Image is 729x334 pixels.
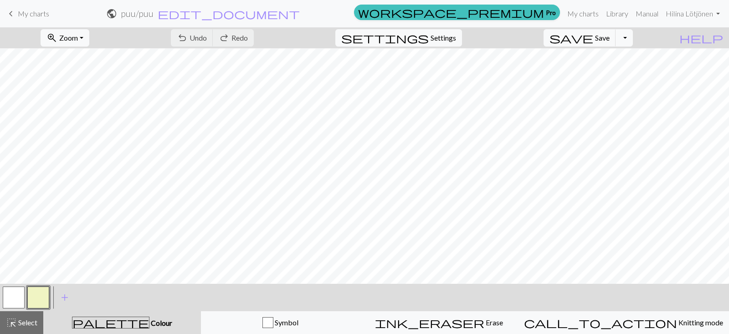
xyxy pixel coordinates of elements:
button: Colour [43,311,201,334]
h2: puu / puu [121,8,154,19]
span: palette [72,316,149,329]
button: Zoom [41,29,89,47]
button: Save [544,29,616,47]
span: zoom_in [46,31,57,44]
span: Zoom [59,33,78,42]
button: Symbol [201,311,359,334]
span: call_to_action [524,316,677,329]
span: help [679,31,723,44]
span: ink_eraser [375,316,484,329]
button: Erase [359,311,518,334]
a: Library [602,5,632,23]
button: SettingsSettings [335,29,462,47]
span: public [106,7,117,20]
span: edit_document [158,7,300,20]
a: My charts [5,6,49,21]
button: Knitting mode [518,311,729,334]
span: Settings [431,32,456,43]
span: Colour [149,318,172,327]
span: My charts [18,9,49,18]
span: settings [341,31,429,44]
a: My charts [564,5,602,23]
a: Pro [354,5,560,20]
a: Manual [632,5,662,23]
span: workspace_premium [358,6,544,19]
span: highlight_alt [6,316,17,329]
span: Knitting mode [677,318,723,327]
span: Save [595,33,610,42]
i: Settings [341,32,429,43]
span: Select [17,318,37,327]
span: Symbol [273,318,298,327]
span: Erase [484,318,503,327]
a: HiIina Lötjönen [662,5,724,23]
span: add [59,291,70,304]
span: keyboard_arrow_left [5,7,16,20]
span: save [549,31,593,44]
